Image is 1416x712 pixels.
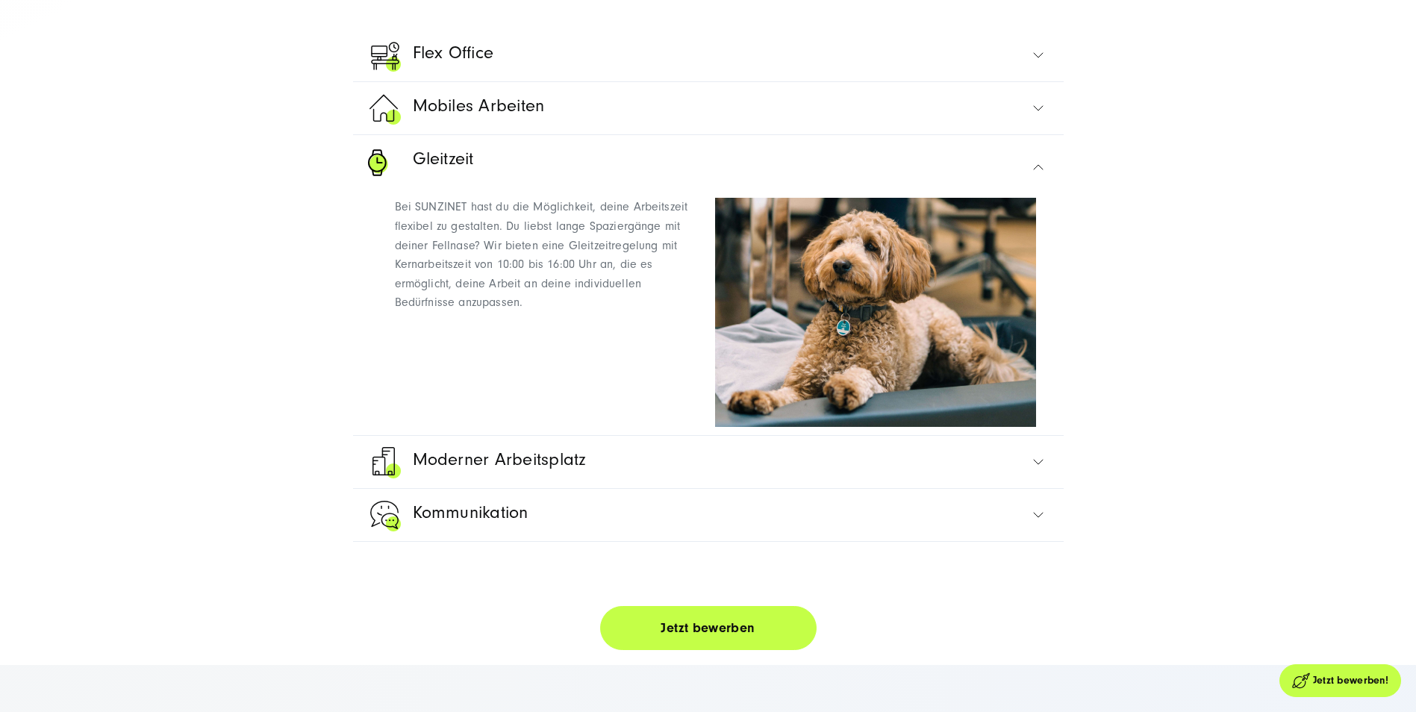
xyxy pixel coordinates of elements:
a: Moderner-Arbeitsplatz-icon Moderner Arbeitsplatz [368,436,1049,488]
img: Kommunikation-icon [368,499,404,534]
img: Hund-Nala-auf-Körbchen [715,198,1036,427]
span: Gleitzeit [413,145,474,181]
a: Armbanduhr als Zeichen für Gleitzeit - Digitalagentur SUNZINET Gleitzeit [368,135,1049,187]
img: Armbanduhr als Zeichen für Gleitzeit - Digitalagentur SUNZINET [368,145,404,180]
span: Mobiles Arbeiten [413,92,545,128]
span: Moderner Arbeitsplatz [413,446,587,481]
img: Benefit-icon [368,39,404,75]
span: Kommunikation [413,499,528,534]
img: Moderner-Arbeitsplatz-icon [368,446,404,481]
span: Bei SUNZINET hast du die Möglichkeit, deine Arbeitszeit flexibel zu gestalten. Du liebst lange Sp... [395,200,688,309]
a: Benefit-icon Flex Office [368,29,1049,81]
img: Mobiles-Arbeiten-icon [368,92,404,128]
a: Jetzt bewerben! [1279,664,1401,697]
a: Jetzt bewerben [600,606,817,650]
a: Mobiles-Arbeiten-icon Mobiles Arbeiten [368,82,1049,134]
a: Kommunikation-icon Kommunikation [368,489,1049,541]
span: Flex Office [413,39,494,75]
